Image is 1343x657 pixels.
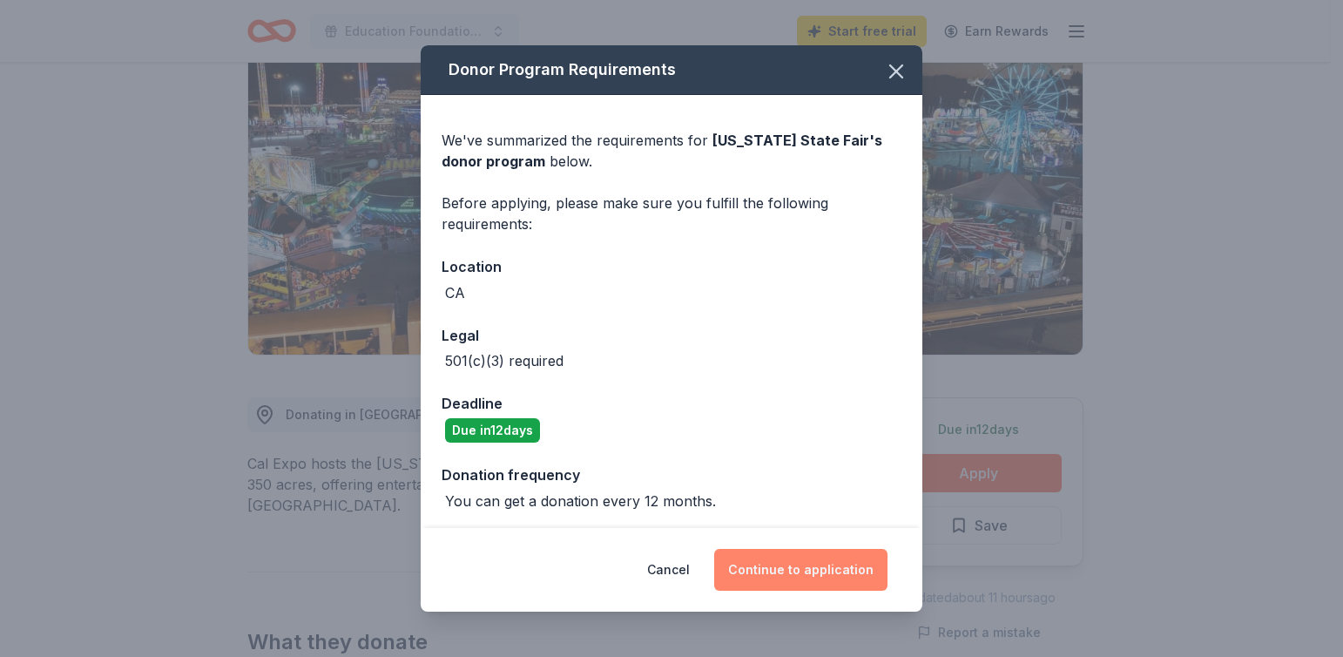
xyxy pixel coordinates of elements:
div: Before applying, please make sure you fulfill the following requirements: [442,193,901,234]
button: Cancel [647,549,690,591]
div: Donation frequency [442,464,901,486]
div: Location [442,255,901,278]
div: Due in 12 days [445,418,540,443]
div: 501(c)(3) required [445,350,564,371]
button: Continue to application [714,549,887,591]
div: Donor Program Requirements [421,45,922,95]
div: Deadline [442,392,901,415]
div: We've summarized the requirements for below. [442,130,901,172]
div: You can get a donation every 12 months. [445,491,716,511]
div: Legal [442,324,901,347]
div: CA [445,282,465,303]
